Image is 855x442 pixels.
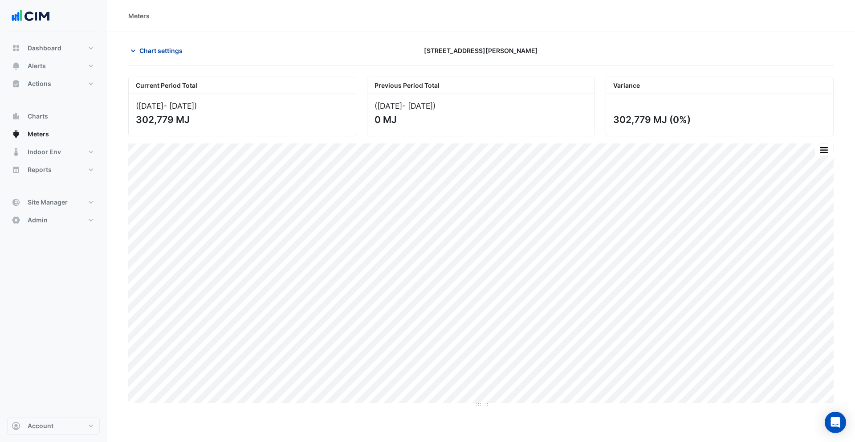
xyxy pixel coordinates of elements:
[28,130,49,139] span: Meters
[139,46,183,55] span: Chart settings
[7,161,100,179] button: Reports
[28,216,48,225] span: Admin
[606,77,833,94] div: Variance
[12,44,20,53] app-icon: Dashboard
[7,143,100,161] button: Indoor Env
[28,422,53,430] span: Account
[12,216,20,225] app-icon: Admin
[613,114,824,125] div: 302,779 MJ (0%)
[12,112,20,121] app-icon: Charts
[12,79,20,88] app-icon: Actions
[402,101,433,110] span: - [DATE]
[128,43,188,58] button: Chart settings
[7,75,100,93] button: Actions
[375,101,587,110] div: ([DATE] )
[12,61,20,70] app-icon: Alerts
[129,77,356,94] div: Current Period Total
[367,77,594,94] div: Previous Period Total
[28,198,68,207] span: Site Manager
[163,101,194,110] span: - [DATE]
[28,112,48,121] span: Charts
[128,11,150,20] div: Meters
[7,39,100,57] button: Dashboard
[28,61,46,70] span: Alerts
[825,412,846,433] div: Open Intercom Messenger
[7,125,100,143] button: Meters
[28,44,61,53] span: Dashboard
[424,46,538,55] span: [STREET_ADDRESS][PERSON_NAME]
[375,114,586,125] div: 0 MJ
[28,147,61,156] span: Indoor Env
[7,57,100,75] button: Alerts
[136,101,349,110] div: ([DATE] )
[7,417,100,435] button: Account
[815,144,833,156] button: More Options
[136,114,347,125] div: 302,779 MJ
[12,130,20,139] app-icon: Meters
[12,198,20,207] app-icon: Site Manager
[28,165,52,174] span: Reports
[12,165,20,174] app-icon: Reports
[7,193,100,211] button: Site Manager
[7,211,100,229] button: Admin
[7,107,100,125] button: Charts
[28,79,51,88] span: Actions
[11,7,51,25] img: Company Logo
[12,147,20,156] app-icon: Indoor Env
